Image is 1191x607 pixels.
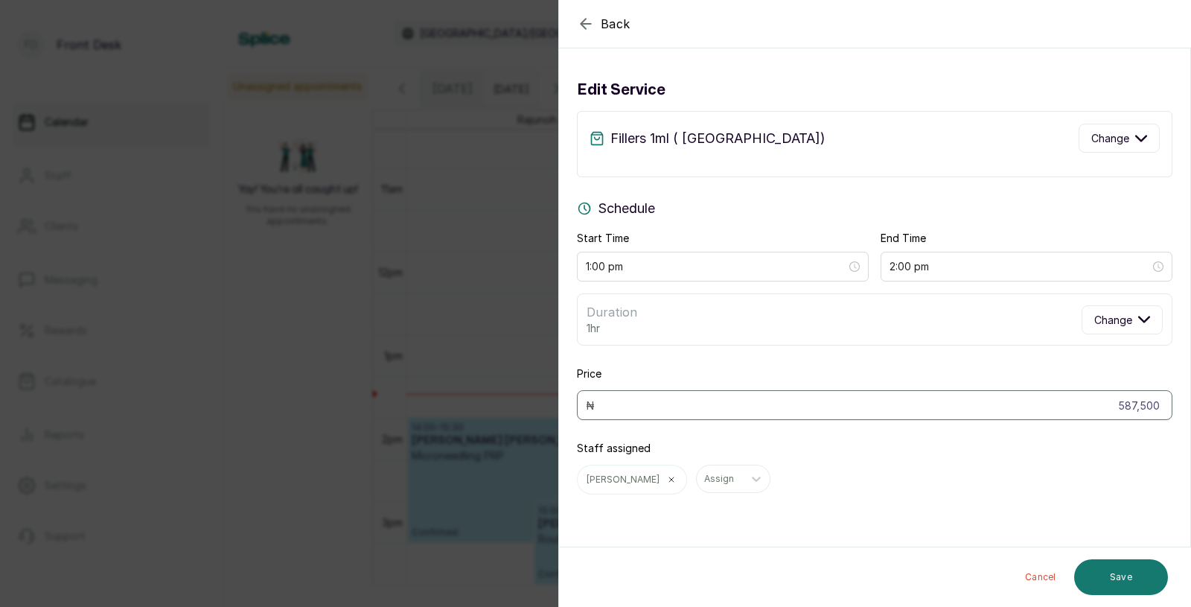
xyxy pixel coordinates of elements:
button: Change [1079,124,1160,153]
label: Start Time [577,231,629,246]
label: Staff assigned [577,441,651,456]
span: Change [1094,312,1132,328]
span: Back [601,15,630,33]
input: Select time [586,258,846,275]
button: Back [577,15,630,33]
div: ₦ [586,398,595,413]
p: Fillers 1ml ( [GEOGRAPHIC_DATA]) [610,128,826,149]
span: Change [1091,130,1129,146]
h3: Edit service [577,78,665,102]
button: Change [1082,305,1163,334]
button: Save [1074,559,1168,595]
label: End Time [881,231,926,246]
button: Cancel [1013,559,1068,595]
p: [PERSON_NAME] [587,474,660,486]
label: Price [577,366,601,381]
input: 0 [577,390,1172,420]
p: Duration [587,303,637,321]
p: Schedule [598,198,655,219]
p: 1hr [587,321,637,336]
input: Select time [890,258,1150,275]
